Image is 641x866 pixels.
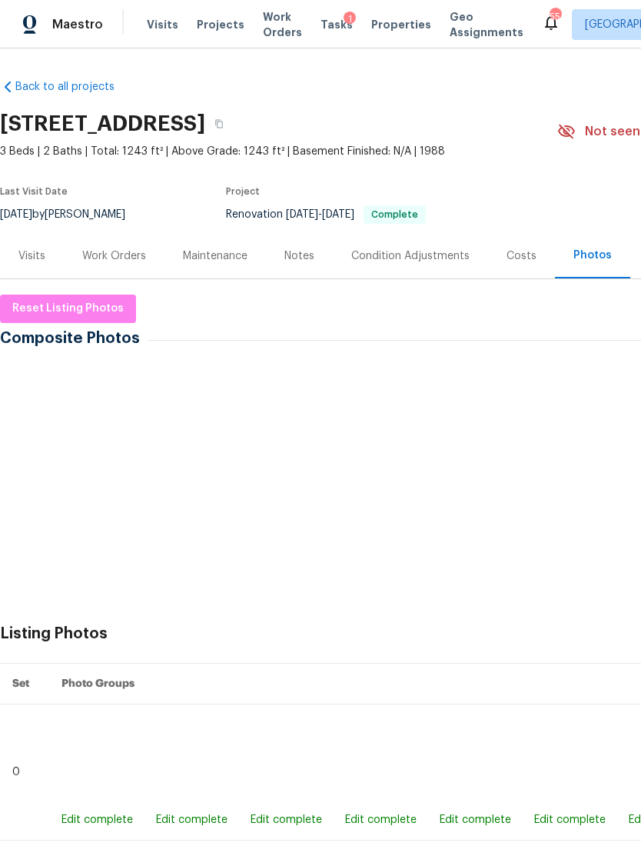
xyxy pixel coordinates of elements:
[226,209,426,220] span: Renovation
[183,248,247,264] div: Maintenance
[12,299,124,318] span: Reset Listing Photos
[156,812,228,828] div: Edit complete
[286,209,354,220] span: -
[371,17,431,32] span: Properties
[345,812,417,828] div: Edit complete
[61,812,133,828] div: Edit complete
[147,17,178,32] span: Visits
[284,248,314,264] div: Notes
[344,12,356,27] div: 1
[320,19,353,30] span: Tasks
[205,110,233,138] button: Copy Address
[263,9,302,40] span: Work Orders
[286,209,318,220] span: [DATE]
[550,9,560,25] div: 55
[573,248,612,263] div: Photos
[52,17,103,32] span: Maestro
[197,17,244,32] span: Projects
[18,248,45,264] div: Visits
[351,248,470,264] div: Condition Adjustments
[365,210,424,219] span: Complete
[226,187,260,196] span: Project
[322,209,354,220] span: [DATE]
[450,9,523,40] span: Geo Assignments
[534,812,606,828] div: Edit complete
[82,248,146,264] div: Work Orders
[251,812,322,828] div: Edit complete
[440,812,511,828] div: Edit complete
[506,248,536,264] div: Costs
